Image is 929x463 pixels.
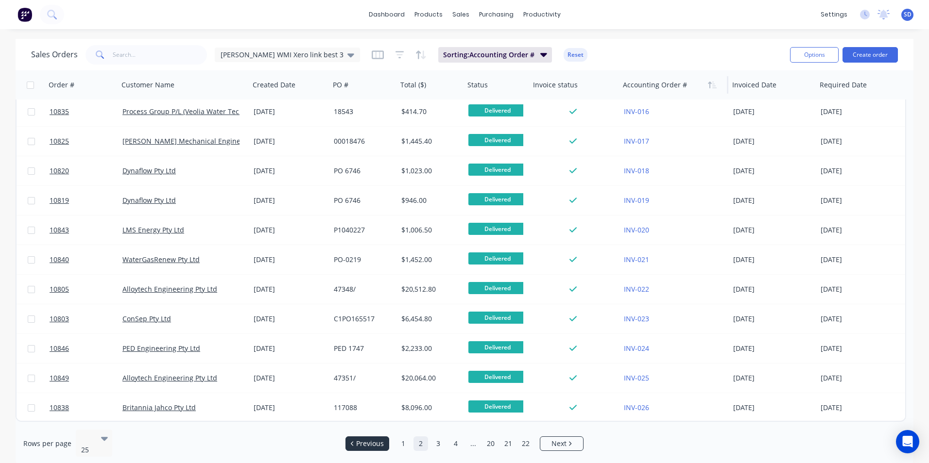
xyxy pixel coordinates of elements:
[254,136,326,146] div: [DATE]
[624,225,649,234] a: INV-020
[50,245,122,274] a: 10840
[401,196,458,205] div: $946.00
[624,136,649,146] a: INV-017
[447,7,474,22] div: sales
[346,439,389,448] a: Previous page
[624,196,649,205] a: INV-019
[342,436,587,451] ul: Pagination
[401,136,458,146] div: $1,445.40
[474,7,518,22] div: purchasing
[333,80,348,90] div: PO #
[624,107,649,116] a: INV-016
[733,166,813,176] div: [DATE]
[468,134,527,146] span: Delivered
[540,439,583,448] a: Next page
[50,127,122,156] a: 10825
[50,403,69,413] span: 10838
[334,107,391,116] div: 18543
[904,10,912,19] span: SD
[50,166,69,176] span: 10820
[468,371,527,383] span: Delivered
[820,80,867,90] div: Required Date
[624,314,649,323] a: INV-023
[821,255,898,265] div: [DATE]
[624,255,649,264] a: INV-021
[501,436,516,451] a: Page 21
[468,223,527,235] span: Delivered
[254,255,326,265] div: [DATE]
[518,436,533,451] a: Page 22
[401,403,458,413] div: $8,096.00
[122,107,282,116] a: Process Group P/L (Veolia Water Tech& Solutions)
[401,225,458,235] div: $1,006.50
[624,284,649,294] a: INV-022
[401,284,458,294] div: $20,512.80
[364,7,410,22] a: dashboard
[122,136,258,146] a: [PERSON_NAME] Mechanical Engineering
[401,314,458,324] div: $6,454.80
[334,136,391,146] div: 00018476
[121,80,174,90] div: Customer Name
[468,341,527,353] span: Delivered
[468,282,527,294] span: Delivered
[50,373,69,383] span: 10849
[467,80,488,90] div: Status
[254,196,326,205] div: [DATE]
[254,225,326,235] div: [DATE]
[50,196,69,205] span: 10819
[438,47,552,63] button: Sorting:Accounting Order #
[821,344,898,353] div: [DATE]
[253,80,295,90] div: Created Date
[733,196,813,205] div: [DATE]
[50,225,69,235] span: 10843
[624,344,649,353] a: INV-024
[821,107,898,116] div: [DATE]
[334,225,391,235] div: P1040227
[122,166,176,175] a: Dynaflow Pty Ltd
[468,193,527,205] span: Delivered
[50,334,122,363] a: 10846
[468,400,527,413] span: Delivered
[334,196,391,205] div: PO 6746
[50,304,122,333] a: 10803
[401,107,458,116] div: $414.70
[334,255,391,265] div: PO-0219
[624,403,649,412] a: INV-026
[334,344,391,353] div: PED 1747
[122,403,196,412] a: Britannia Jahco Pty Ltd
[468,312,527,324] span: Delivered
[518,7,566,22] div: productivity
[50,97,122,126] a: 10835
[821,136,898,146] div: [DATE]
[400,80,426,90] div: Total ($)
[624,166,649,175] a: INV-018
[254,373,326,383] div: [DATE]
[31,50,78,59] h1: Sales Orders
[468,252,527,265] span: Delivered
[733,107,813,116] div: [DATE]
[896,430,919,453] div: Open Intercom Messenger
[733,373,813,383] div: [DATE]
[334,403,391,413] div: 117088
[113,45,207,65] input: Search...
[356,439,384,448] span: Previous
[821,166,898,176] div: [DATE]
[790,47,839,63] button: Options
[81,445,93,455] div: 25
[533,80,578,90] div: Invoice status
[551,439,567,448] span: Next
[401,373,458,383] div: $20,064.00
[254,166,326,176] div: [DATE]
[122,284,217,294] a: Alloytech Engineering Pty Ltd
[50,255,69,265] span: 10840
[821,373,898,383] div: [DATE]
[50,344,69,353] span: 10846
[821,284,898,294] div: [DATE]
[821,225,898,235] div: [DATE]
[733,284,813,294] div: [DATE]
[122,344,200,353] a: PED Engineering Pty Ltd
[401,166,458,176] div: $1,023.00
[50,275,122,304] a: 10805
[401,344,458,353] div: $2,233.00
[401,255,458,265] div: $1,452.00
